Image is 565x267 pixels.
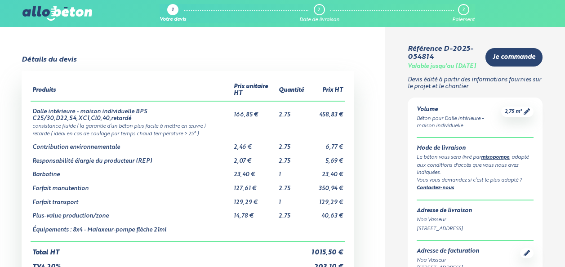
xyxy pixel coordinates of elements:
p: Devis édité à partir des informations fournies sur le projet et le chantier [408,77,542,90]
td: 2.75 [277,137,306,151]
td: 23,40 € [232,165,277,178]
span: Je commande [493,53,535,61]
td: Total HT [31,241,306,257]
div: 3 [462,7,464,13]
td: 1 [277,165,306,178]
div: Paiement [452,17,475,23]
div: 2 [317,7,320,13]
td: consistance fluide ( la garantie d’un béton plus facile à mettre en œuvre ) [31,122,345,129]
td: retardé ( idéal en cas de coulage par temps chaud température > 25° ) [31,129,345,137]
div: Adresse de facturation [417,248,479,255]
div: [STREET_ADDRESS] [417,225,533,233]
div: Adresse de livraison [417,208,533,214]
th: Prix HT [306,80,345,101]
td: 23,40 € [306,165,345,178]
td: Contribution environnementale [31,137,232,151]
td: Responsabilité élargie du producteur (REP) [31,151,232,165]
a: 3 Paiement [452,4,475,23]
iframe: Help widget launcher [485,232,555,257]
div: Valable jusqu'au [DATE] [408,63,476,70]
div: Noa Vasseur [417,257,479,264]
td: 129,29 € [232,192,277,206]
img: allobéton [22,6,92,21]
td: Forfait transport [31,192,232,206]
td: Barbotine [31,165,232,178]
a: 2 Date de livraison [299,4,339,23]
th: Produits [31,80,232,101]
td: 2.75 [277,178,306,192]
a: Contactez-nous [417,186,454,191]
td: 2.75 [277,206,306,220]
div: Votre devis [160,17,186,23]
div: Vous vous demandez si c’est le plus adapté ? . [417,177,533,192]
div: Mode de livraison [417,145,533,152]
div: 1 [172,8,174,13]
div: Détails du devis [22,56,76,64]
td: 350,94 € [306,178,345,192]
div: Date de livraison [299,17,339,23]
a: 1 Votre devis [160,4,186,23]
td: 40,63 € [306,206,345,220]
td: 1 [277,192,306,206]
div: Noa Vasseur [417,216,533,224]
td: 127,61 € [232,178,277,192]
td: 6,77 € [306,137,345,151]
td: 129,29 € [306,192,345,206]
td: 2,46 € [232,137,277,151]
td: Équipements : 8x4 - Malaxeur-pompe flèche 21ml [31,220,232,241]
th: Quantité [277,80,306,101]
td: 2.75 [277,101,306,122]
td: 166,85 € [232,101,277,122]
td: 458,83 € [306,101,345,122]
td: 5,69 € [306,151,345,165]
div: Référence D-2025-054814 [408,45,478,62]
td: 1 015,50 € [306,241,345,257]
div: Le béton vous sera livré par , adapté aux conditions d'accès que vous nous avez indiquées. [417,154,533,177]
th: Prix unitaire HT [232,80,277,101]
div: Volume [417,107,501,113]
td: Forfait manutention [31,178,232,192]
a: mixopompe [481,155,509,160]
a: Je commande [485,48,543,67]
td: 14,78 € [232,206,277,220]
div: Béton pour Dalle intérieure - maison individuelle [417,115,501,130]
td: 2,07 € [232,151,277,165]
td: Dalle intérieure - maison individuelle BPS C25/30,D22,S4,XC1,Cl0,40,retardé [31,101,232,122]
td: 2.75 [277,151,306,165]
td: Plus-value production/zone [31,206,232,220]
